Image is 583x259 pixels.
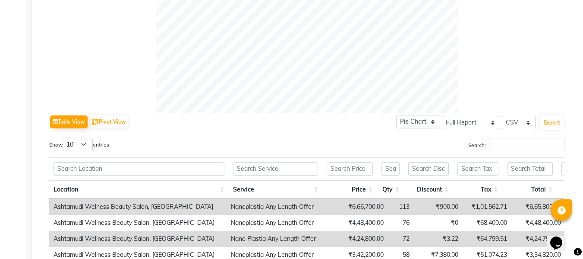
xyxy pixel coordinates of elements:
select: Showentries [63,138,93,151]
label: Search: [468,138,564,151]
input: Search Tax [457,162,498,176]
button: Pivot View [90,115,128,128]
td: ₹3.22 [414,231,463,247]
iframe: chat widget [547,224,574,250]
td: ₹0 [414,215,463,231]
input: Search Total [507,162,553,176]
td: Nanoplastia Any Length Offer [227,199,334,215]
input: Search Discount [408,162,449,176]
td: ₹4,24,800.00 [334,231,388,247]
input: Search Price [327,162,372,176]
td: 113 [388,199,414,215]
td: Nano Plastia Any Length Offer [227,231,334,247]
td: ₹68,400.00 [463,215,511,231]
th: Price: activate to sort column ascending [322,180,377,199]
th: Total: activate to sort column ascending [503,180,557,199]
td: 76 [388,215,414,231]
img: pivot.png [92,119,99,125]
td: Ashtamudi Wellness Beauty Salon, [GEOGRAPHIC_DATA] [49,215,227,231]
td: ₹4,48,400.00 [511,215,565,231]
th: Discount: activate to sort column ascending [404,180,454,199]
input: Search Location [54,162,224,176]
td: Ashtamudi Wellness Beauty Salon, [GEOGRAPHIC_DATA] [49,231,227,247]
th: Tax: activate to sort column ascending [453,180,502,199]
td: ₹1,01,562.71 [463,199,511,215]
td: ₹4,24,796.78 [511,231,565,247]
td: Nanoplastia Any Length Offer [227,215,334,231]
td: Ashtamudi Welness Beauty Salon, [GEOGRAPHIC_DATA] [49,199,227,215]
td: ₹6,65,800.00 [511,199,565,215]
input: Search Service [233,162,318,176]
th: Location: activate to sort column ascending [49,180,229,199]
th: Qty: activate to sort column ascending [377,180,404,199]
input: Search Qty [381,162,400,176]
td: ₹900.00 [414,199,463,215]
th: Service: activate to sort column ascending [229,180,322,199]
td: ₹64,799.51 [463,231,511,247]
label: Show entries [49,138,109,151]
button: Table View [50,115,88,128]
input: Search: [489,138,564,151]
button: Export [540,115,564,130]
td: ₹6,66,700.00 [334,199,388,215]
td: 72 [388,231,414,247]
td: ₹4,48,400.00 [334,215,388,231]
